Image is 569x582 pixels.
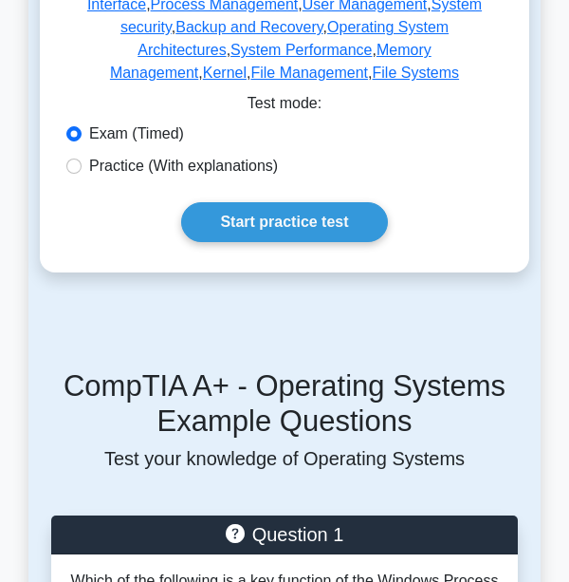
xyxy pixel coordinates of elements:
label: Practice (With explanations) [89,155,278,178]
a: File Systems [373,65,460,81]
label: Exam (Timed) [89,122,184,145]
p: Test your knowledge of Operating Systems [51,447,518,470]
h5: Question 1 [66,523,503,546]
a: Backup and Recovery [175,19,322,35]
div: Test mode: [55,92,514,122]
a: Start practice test [181,202,387,242]
a: Kernel [203,65,247,81]
a: File Management [250,65,368,81]
a: System Performance [230,42,372,58]
h5: CompTIA A+ - Operating Systems Example Questions [51,368,518,439]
